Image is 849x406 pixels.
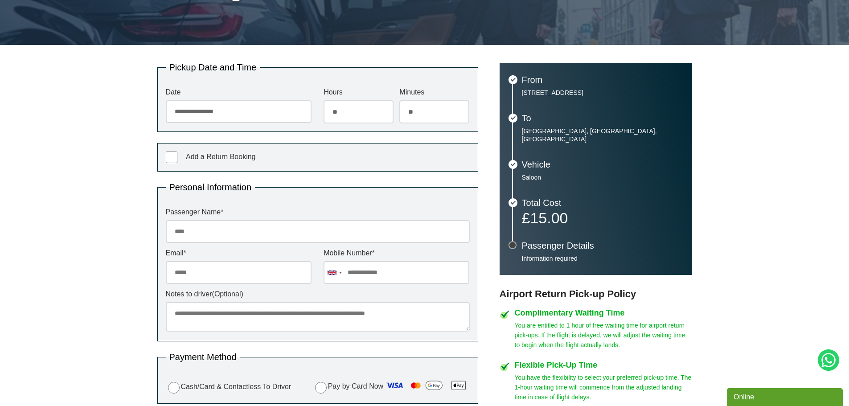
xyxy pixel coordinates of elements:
p: You have the flexibility to select your preferred pick-up time. The 1-hour waiting time will comm... [515,373,692,402]
legend: Personal Information [166,183,255,192]
p: [STREET_ADDRESS] [522,89,683,97]
h3: From [522,75,683,84]
input: Cash/Card & Contactless To Driver [168,382,180,394]
label: Pay by Card Now [313,378,470,395]
label: Email [166,250,312,257]
legend: Pickup Date and Time [166,63,260,72]
h3: Vehicle [522,160,683,169]
h3: Passenger Details [522,241,683,250]
label: Passenger Name [166,209,470,216]
h4: Complimentary Waiting Time [515,309,692,317]
legend: Payment Method [166,353,240,361]
label: Notes to driver [166,291,470,298]
div: United Kingdom: +44 [324,262,345,283]
label: Minutes [399,89,469,96]
label: Hours [324,89,394,96]
span: Add a Return Booking [186,153,256,160]
span: (Optional) [212,290,243,298]
label: Cash/Card & Contactless To Driver [166,381,291,394]
h4: Flexible Pick-Up Time [515,361,692,369]
label: Date [166,89,312,96]
h3: To [522,114,683,123]
p: [GEOGRAPHIC_DATA], [GEOGRAPHIC_DATA], [GEOGRAPHIC_DATA] [522,127,683,143]
p: Saloon [522,173,683,181]
p: Information required [522,254,683,262]
input: Add a Return Booking [166,152,177,163]
label: Mobile Number [324,250,469,257]
h3: Total Cost [522,198,683,207]
p: You are entitled to 1 hour of free waiting time for airport return pick-ups. If the flight is del... [515,320,692,350]
iframe: chat widget [727,386,845,406]
input: Pay by Card Now [315,382,327,394]
p: £ [522,212,683,224]
h3: Airport Return Pick-up Policy [500,288,692,300]
span: 15.00 [530,209,568,226]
